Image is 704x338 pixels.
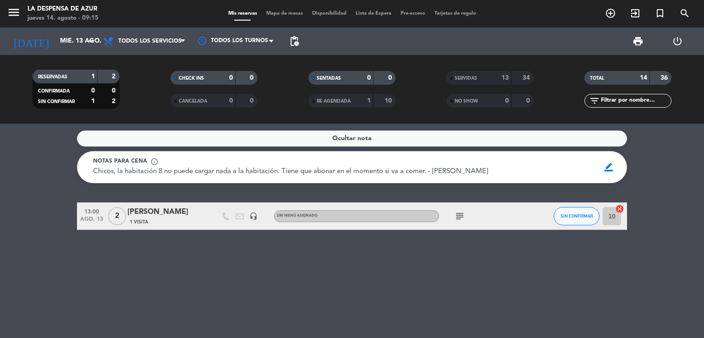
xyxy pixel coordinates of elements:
button: SIN CONFIRMAR [554,207,599,225]
span: TOTAL [590,76,604,81]
strong: 10 [385,98,394,104]
span: 1 Visita [130,218,148,226]
strong: 2 [112,98,117,104]
div: La Despensa de Azur [27,5,99,14]
strong: 0 [229,98,233,104]
i: filter_list [589,95,600,106]
strong: 14 [640,75,647,81]
i: power_settings_new [672,36,683,47]
strong: 0 [250,75,255,81]
span: SENTADAS [317,76,341,81]
span: Ocultar nota [332,133,372,144]
span: CHECK INS [179,76,204,81]
i: cancel [615,204,624,213]
i: add_circle_outline [605,8,616,19]
span: pending_actions [289,36,300,47]
span: Mis reservas [224,11,262,16]
i: exit_to_app [630,8,641,19]
span: Lista de Espera [351,11,396,16]
strong: 0 [112,87,117,94]
span: CONFIRMADA [38,89,70,93]
span: info_outline [150,158,159,166]
span: Disponibilidad [308,11,351,16]
i: menu [7,5,21,19]
strong: 0 [250,98,255,104]
i: arrow_drop_down [85,36,96,47]
span: border_color [600,158,618,176]
i: search [679,8,690,19]
i: headset_mic [249,212,258,220]
strong: 36 [660,75,670,81]
span: SIN CONFIRMAR [38,99,75,104]
div: jueves 14. agosto - 09:15 [27,14,99,23]
strong: 1 [367,98,371,104]
span: Sin menú asignado [277,214,318,218]
strong: 0 [229,75,233,81]
span: RE AGENDADA [317,99,351,104]
strong: 0 [367,75,371,81]
span: SIN CONFIRMAR [561,213,593,218]
strong: 0 [505,98,509,104]
i: [DATE] [7,31,55,51]
input: Filtrar por nombre... [600,96,671,106]
span: RESERVADAS [38,75,67,79]
span: Chicos, la habitación 8 no puede cargar nada a la habitación. Tiene que abonar en el momento si v... [93,168,488,175]
span: Notas para cena [93,157,147,166]
span: CANCELADA [179,99,207,104]
strong: 13 [501,75,509,81]
span: 13:00 [80,206,103,216]
span: SERVIDAS [455,76,477,81]
span: print [632,36,643,47]
strong: 2 [112,73,117,80]
strong: 0 [388,75,394,81]
strong: 0 [91,87,95,94]
span: 2 [108,207,126,225]
strong: 1 [91,98,95,104]
span: Todos los servicios [118,38,181,44]
button: menu [7,5,21,22]
span: NO SHOW [455,99,478,104]
span: Pre-acceso [396,11,430,16]
strong: 34 [522,75,532,81]
span: Tarjetas de regalo [430,11,481,16]
strong: 1 [91,73,95,80]
div: LOG OUT [658,27,697,55]
strong: 0 [526,98,532,104]
span: Mapa de mesas [262,11,308,16]
div: [PERSON_NAME] [127,206,205,218]
span: ago. 13 [80,216,103,227]
i: turned_in_not [654,8,665,19]
i: subject [454,211,465,222]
